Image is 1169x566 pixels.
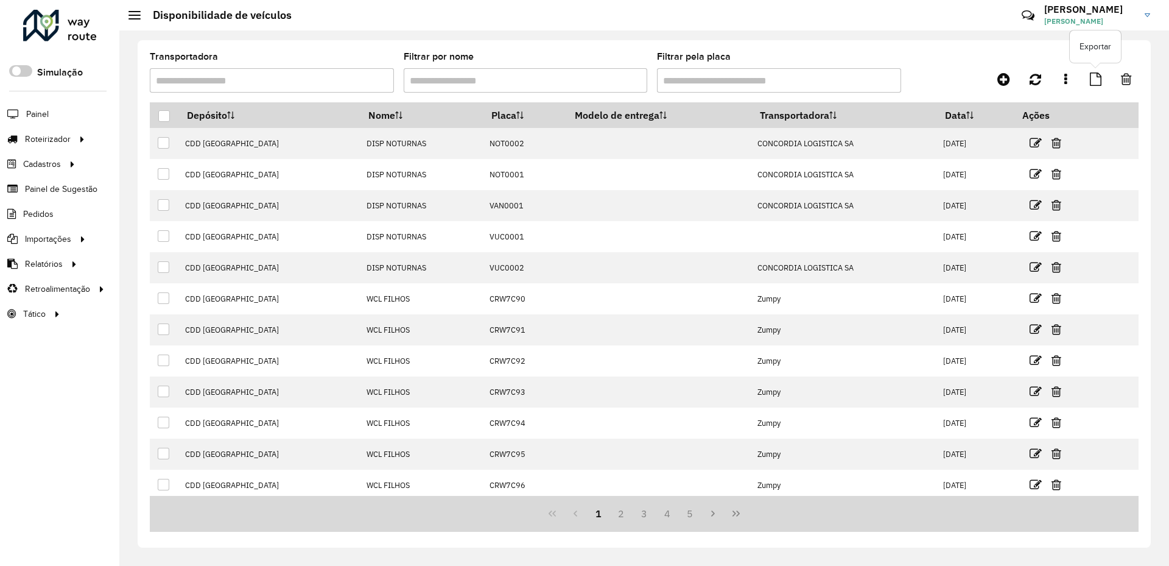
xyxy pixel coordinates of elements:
span: Importações [25,233,71,246]
button: 3 [633,502,656,525]
td: CDD [GEOGRAPHIC_DATA] [178,190,360,221]
a: Editar [1030,321,1042,338]
td: DISP NOTURNAS [360,252,483,283]
button: Next Page [701,502,725,525]
a: Excluir [1051,228,1061,244]
a: Editar [1030,414,1042,431]
button: Last Page [725,502,748,525]
td: [DATE] [936,283,1014,314]
td: WCL FILHOS [360,408,483,439]
td: NOT0002 [483,128,567,159]
td: [DATE] [936,470,1014,501]
td: VAN0001 [483,190,567,221]
td: [DATE] [936,439,1014,470]
td: CDD [GEOGRAPHIC_DATA] [178,345,360,377]
a: Editar [1030,259,1042,275]
h3: [PERSON_NAME] [1044,4,1136,15]
td: [DATE] [936,159,1014,190]
span: Painel [26,108,49,121]
td: Zumpy [751,470,937,501]
span: Cadastros [23,158,61,171]
td: CDD [GEOGRAPHIC_DATA] [178,159,360,190]
a: Excluir [1051,259,1061,275]
td: WCL FILHOS [360,345,483,377]
a: Editar [1030,197,1042,213]
a: Editar [1030,476,1042,493]
td: CONCORDIA LOGISTICA SA [751,128,937,159]
a: Excluir [1051,197,1061,213]
td: WCL FILHOS [360,283,483,314]
a: Editar [1030,166,1042,182]
td: VUC0001 [483,221,567,252]
a: Editar [1030,352,1042,369]
span: Relatórios [25,258,63,271]
th: Modelo de entrega [566,102,751,128]
th: Ações [1014,102,1087,128]
td: DISP NOTURNAS [360,128,483,159]
td: CDD [GEOGRAPHIC_DATA] [178,252,360,283]
label: Filtrar por nome [404,49,474,64]
td: CDD [GEOGRAPHIC_DATA] [178,408,360,439]
a: Excluir [1051,352,1061,369]
td: CDD [GEOGRAPHIC_DATA] [178,221,360,252]
a: Excluir [1051,414,1061,431]
a: Excluir [1051,135,1061,151]
td: CRW7C93 [483,377,567,408]
span: Tático [23,308,46,320]
td: CRW7C96 [483,470,567,501]
td: CDD [GEOGRAPHIC_DATA] [178,128,360,159]
td: CONCORDIA LOGISTICA SA [751,159,937,190]
td: WCL FILHOS [360,314,483,345]
label: Transportadora [150,49,218,64]
button: 2 [609,502,633,525]
td: VUC0002 [483,252,567,283]
td: CDD [GEOGRAPHIC_DATA] [178,377,360,408]
a: Editar [1030,290,1042,306]
th: Placa [483,102,567,128]
td: [DATE] [936,221,1014,252]
h2: Disponibilidade de veículos [141,9,292,22]
a: Excluir [1051,321,1061,338]
td: [DATE] [936,190,1014,221]
td: [DATE] [936,128,1014,159]
td: DISP NOTURNAS [360,221,483,252]
button: 4 [656,502,679,525]
td: CRW7C90 [483,283,567,314]
th: Nome [360,102,483,128]
td: CDD [GEOGRAPHIC_DATA] [178,439,360,470]
label: Filtrar pela placa [657,49,731,64]
button: 1 [587,502,610,525]
td: CONCORDIA LOGISTICA SA [751,190,937,221]
span: Painel de Sugestão [25,183,97,196]
td: NOT0001 [483,159,567,190]
td: CDD [GEOGRAPHIC_DATA] [178,314,360,345]
td: Zumpy [751,377,937,408]
td: WCL FILHOS [360,439,483,470]
th: Data [936,102,1014,128]
td: Zumpy [751,345,937,377]
label: Simulação [37,65,83,80]
td: DISP NOTURNAS [360,159,483,190]
td: Zumpy [751,408,937,439]
td: Zumpy [751,314,937,345]
td: CRW7C92 [483,345,567,377]
td: Zumpy [751,283,937,314]
div: Exportar [1070,30,1121,63]
td: CDD [GEOGRAPHIC_DATA] [178,283,360,314]
td: CRW7C91 [483,314,567,345]
a: Editar [1030,445,1042,462]
td: Zumpy [751,439,937,470]
td: WCL FILHOS [360,470,483,501]
td: [DATE] [936,408,1014,439]
th: Transportadora [751,102,937,128]
span: [PERSON_NAME] [1044,16,1136,27]
td: [DATE] [936,314,1014,345]
a: Excluir [1051,290,1061,306]
a: Editar [1030,228,1042,244]
td: [DATE] [936,345,1014,377]
a: Contato Rápido [1015,2,1041,29]
span: Retroalimentação [25,283,90,295]
td: [DATE] [936,377,1014,408]
span: Pedidos [23,208,54,221]
a: Editar [1030,383,1042,400]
